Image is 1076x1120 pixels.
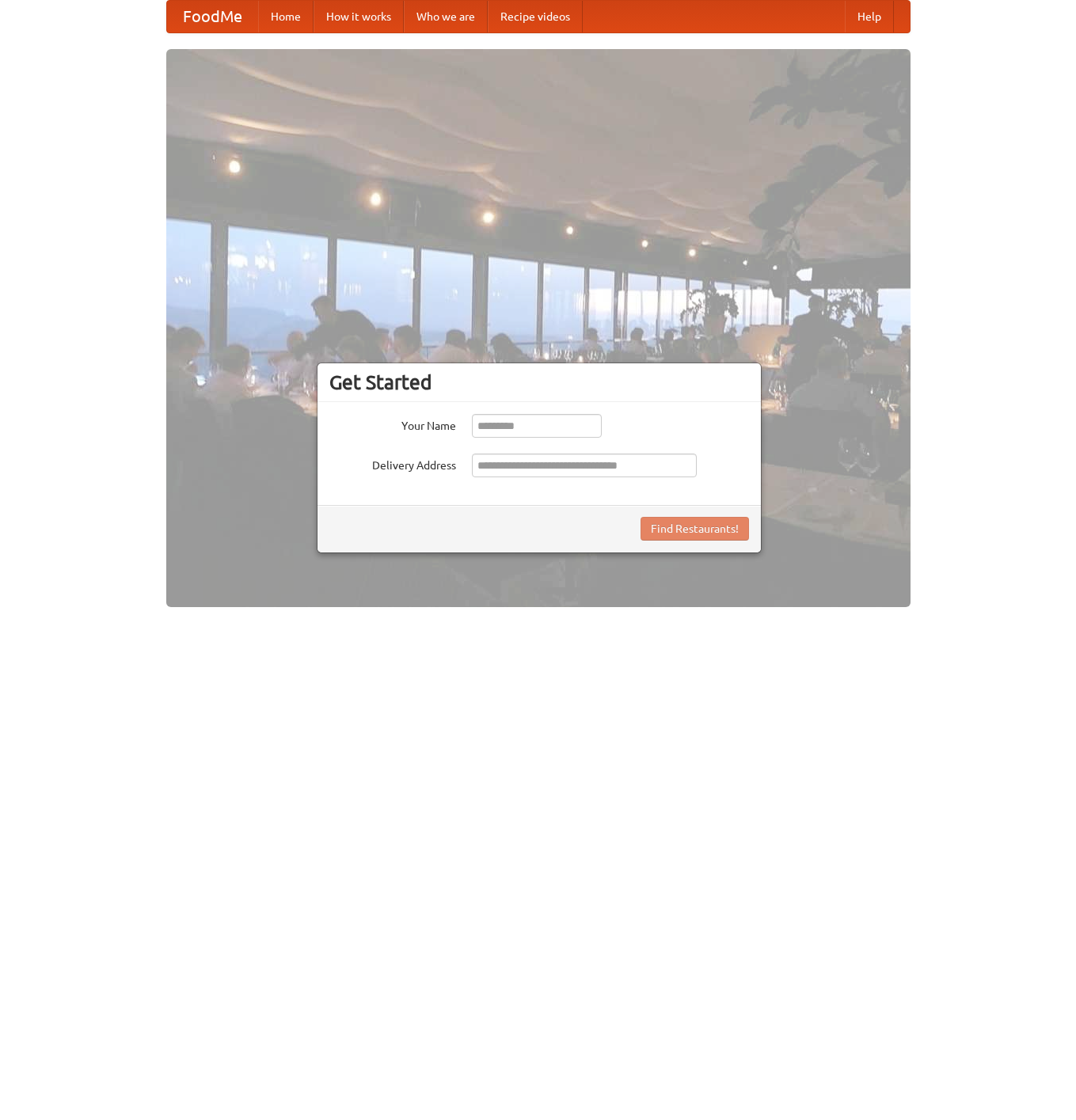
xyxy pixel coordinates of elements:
[488,1,583,32] a: Recipe videos
[167,1,258,32] a: FoodMe
[258,1,314,32] a: Home
[329,414,456,434] label: Your Name
[845,1,894,32] a: Help
[404,1,488,32] a: Who we are
[329,370,749,394] h3: Get Started
[641,517,749,541] button: Find Restaurants!
[329,454,456,473] label: Delivery Address
[314,1,404,32] a: How it works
